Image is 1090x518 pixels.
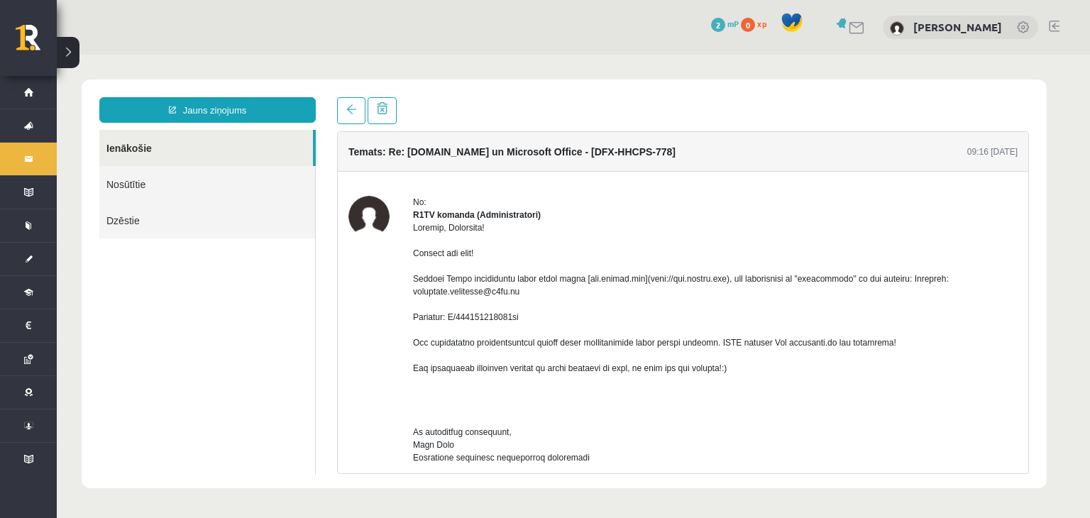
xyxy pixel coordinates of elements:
a: [PERSON_NAME] [913,20,1002,34]
img: Elizabete Melngalve [890,21,904,35]
span: 0 [741,18,755,32]
a: Ienākošie [43,75,256,111]
a: 0 xp [741,18,774,29]
span: 2 [711,18,725,32]
span: xp [757,18,766,29]
h4: Temats: Re: [DOMAIN_NAME] un Microsoft Office - [DFX-HHCPS-778] [292,92,619,103]
div: No: [356,141,961,154]
strong: R1TV komanda (Administratori) [356,155,484,165]
a: 2 mP [711,18,739,29]
a: Jauns ziņojums [43,43,259,68]
span: mP [727,18,739,29]
a: Rīgas 1. Tālmācības vidusskola [16,25,57,60]
div: 09:16 [DATE] [910,91,961,104]
a: Nosūtītie [43,111,258,148]
a: Dzēstie [43,148,258,184]
img: R1TV komanda [292,141,333,182]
